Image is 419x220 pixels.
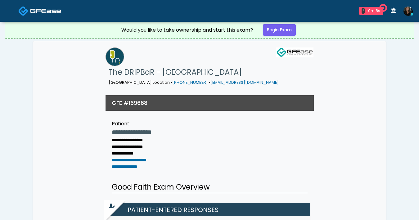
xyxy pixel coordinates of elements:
a: Begin Exam [263,24,296,36]
span: • [209,80,210,85]
div: Patient: [112,120,151,128]
a: Call via 8x8 [172,80,208,85]
a: 1 0m 8s [355,4,387,17]
a: Docovia [18,1,61,21]
a: [EMAIL_ADDRESS][DOMAIN_NAME] [210,80,279,85]
div: 1 [362,8,365,14]
div: Would you like to take ownership and start this exam? [121,26,253,34]
img: Docovia [30,8,61,14]
img: Docovia [18,6,29,16]
h1: The DRIPBaR - [GEOGRAPHIC_DATA] [109,66,279,79]
h3: GFE #169668 [112,99,147,107]
img: Michelle Picione [403,7,413,16]
span: • [171,80,172,85]
div: 0m 8s [367,8,381,14]
img: GFEase Logo [276,47,313,57]
h2: Patient-entered Responses [112,203,310,216]
h2: Good Faith Exam Overview [112,182,308,193]
img: The DRIPBaR - Alamo Heights [106,47,124,66]
small: [GEOGRAPHIC_DATA] Location [109,80,279,85]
